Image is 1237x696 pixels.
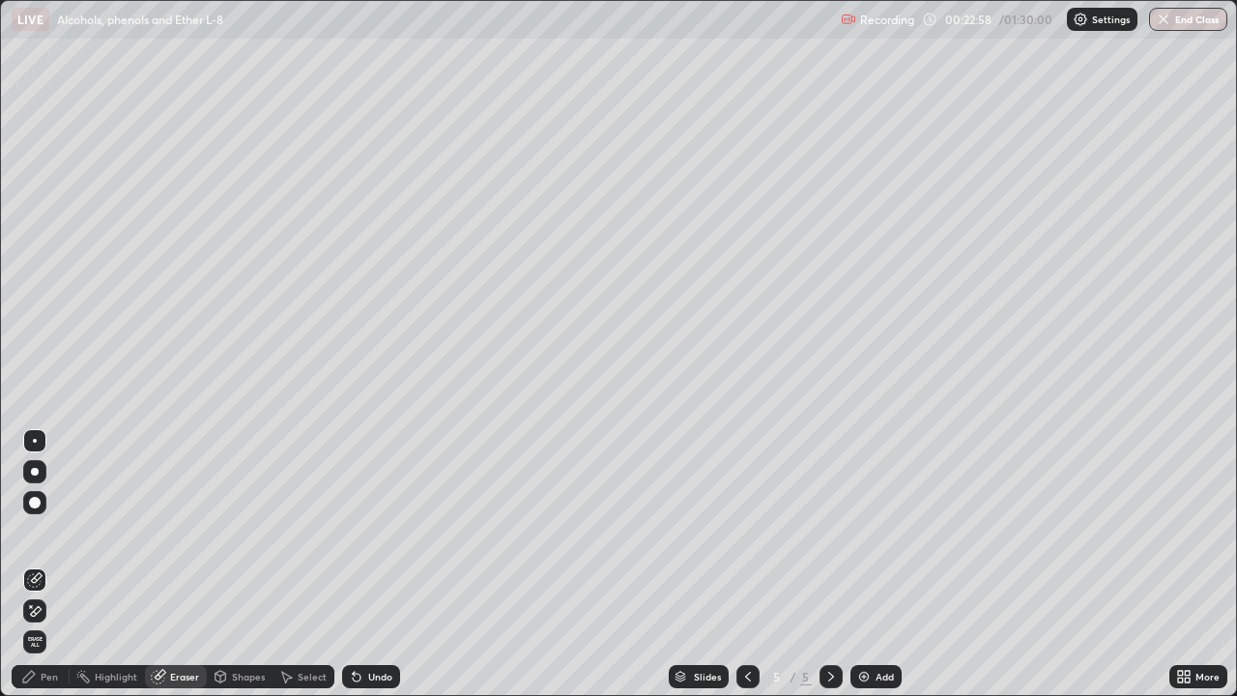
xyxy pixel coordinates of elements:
p: Settings [1092,14,1130,24]
div: Undo [368,672,392,681]
span: Erase all [24,636,45,648]
div: 5 [800,668,812,685]
p: Alcohols, phenols and Ether L-8 [57,12,223,27]
p: LIVE [17,12,43,27]
div: Eraser [170,672,199,681]
div: Select [298,672,327,681]
div: / [791,671,796,682]
div: Shapes [232,672,265,681]
div: Highlight [95,672,137,681]
p: Recording [860,13,914,27]
div: 5 [767,671,787,682]
button: End Class [1149,8,1227,31]
div: Add [876,672,894,681]
img: class-settings-icons [1073,12,1088,27]
img: recording.375f2c34.svg [841,12,856,27]
div: More [1195,672,1220,681]
div: Slides [694,672,721,681]
img: add-slide-button [856,669,872,684]
img: end-class-cross [1156,12,1171,27]
div: Pen [41,672,58,681]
